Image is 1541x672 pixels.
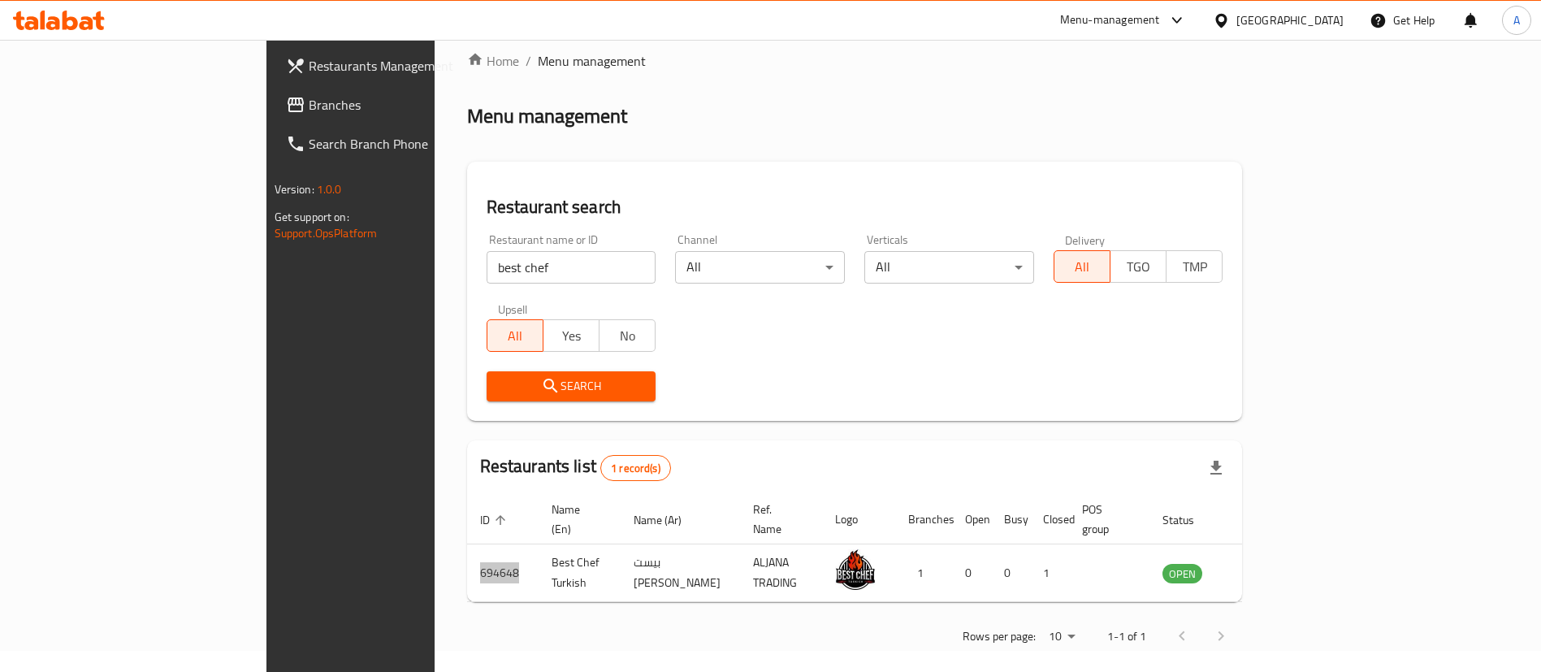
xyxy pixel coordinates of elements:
[550,324,593,348] span: Yes
[309,134,511,154] span: Search Branch Phone
[275,223,378,244] a: Support.OpsPlatform
[1030,544,1069,602] td: 1
[600,455,671,481] div: Total records count
[634,510,703,530] span: Name (Ar)
[675,251,845,284] div: All
[835,549,876,590] img: Best Chef Turkish
[1162,565,1202,583] span: OPEN
[487,371,656,401] button: Search
[552,500,601,539] span: Name (En)
[952,544,991,602] td: 0
[895,495,952,544] th: Branches
[1110,250,1167,283] button: TGO
[753,500,803,539] span: Ref. Name
[1162,564,1202,583] div: OPEN
[539,544,621,602] td: Best Chef Turkish
[1054,250,1110,283] button: All
[621,544,740,602] td: بيست [PERSON_NAME]
[963,626,1036,647] p: Rows per page:
[1060,11,1160,30] div: Menu-management
[487,251,656,284] input: Search for restaurant name or ID..
[606,324,649,348] span: No
[273,85,524,124] a: Branches
[1030,495,1069,544] th: Closed
[275,206,349,228] span: Get support on:
[500,376,643,397] span: Search
[487,319,543,352] button: All
[740,544,822,602] td: ALJANA TRADING
[1042,625,1081,649] div: Rows per page:
[1236,11,1344,29] div: [GEOGRAPHIC_DATA]
[467,51,1243,71] nav: breadcrumb
[317,179,342,200] span: 1.0.0
[273,46,524,85] a: Restaurants Management
[1235,495,1291,544] th: Action
[822,495,895,544] th: Logo
[991,495,1030,544] th: Busy
[1082,500,1130,539] span: POS group
[864,251,1034,284] div: All
[1107,626,1146,647] p: 1-1 of 1
[487,195,1223,219] h2: Restaurant search
[1166,250,1223,283] button: TMP
[952,495,991,544] th: Open
[1061,255,1104,279] span: All
[1513,11,1520,29] span: A
[309,95,511,115] span: Branches
[526,51,531,71] li: /
[309,56,511,76] span: Restaurants Management
[1117,255,1160,279] span: TGO
[494,324,537,348] span: All
[991,544,1030,602] td: 0
[1065,234,1106,245] label: Delivery
[543,319,600,352] button: Yes
[895,544,952,602] td: 1
[480,510,511,530] span: ID
[275,179,314,200] span: Version:
[273,124,524,163] a: Search Branch Phone
[1162,510,1215,530] span: Status
[599,319,656,352] button: No
[538,51,646,71] span: Menu management
[467,103,627,129] h2: Menu management
[1197,449,1236,488] div: Export file
[1173,255,1216,279] span: TMP
[498,303,528,314] label: Upsell
[467,495,1291,602] table: enhanced table
[601,461,670,476] span: 1 record(s)
[480,454,671,481] h2: Restaurants list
